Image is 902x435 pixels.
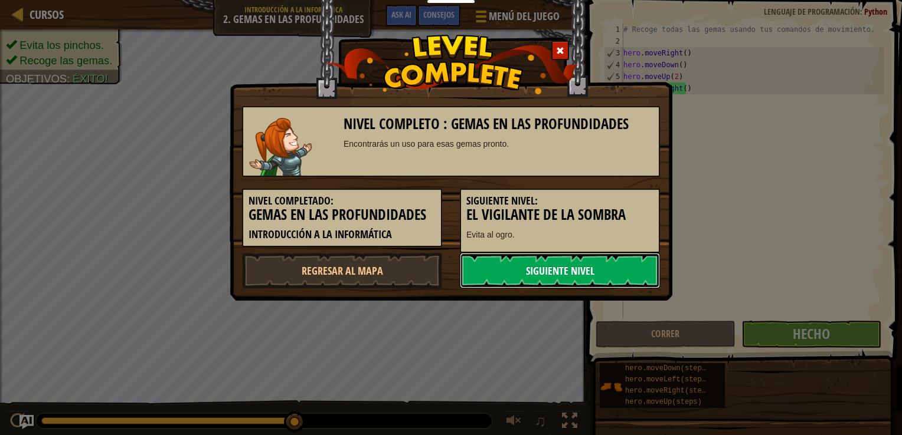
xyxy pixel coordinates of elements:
a: Siguiente nivel [460,253,660,288]
h5: Nivel completado: [249,195,436,207]
h3: El vigilante de la sombra [466,207,653,223]
div: Encontrarás un uso para esas gemas pronto. [344,138,653,150]
h5: Siguiente nivel: [466,195,653,207]
img: level_complete.png [325,35,578,94]
a: Regresar al mapa [242,253,442,288]
h3: Nivel completo : Gemas en las profundidades [344,116,653,132]
p: Evita al ogro. [466,229,653,240]
h3: Gemas en las profundidades [249,207,436,223]
h5: Introducción a la Informática [249,229,436,240]
img: captain.png [249,118,312,176]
